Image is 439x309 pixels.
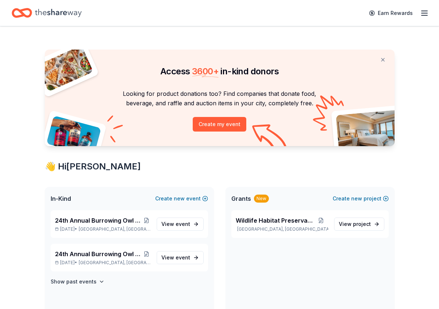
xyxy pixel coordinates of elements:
span: event [176,221,190,227]
span: new [351,194,362,203]
a: View event [157,251,204,264]
span: 24th Annual Burrowing Owl Festival and on-line auction [55,250,143,258]
a: Earn Rewards [365,7,417,20]
span: View [339,220,371,228]
p: [GEOGRAPHIC_DATA], [GEOGRAPHIC_DATA] [236,226,328,232]
a: View event [157,218,204,231]
span: project [353,221,371,227]
a: Home [12,4,82,21]
span: [GEOGRAPHIC_DATA], [GEOGRAPHIC_DATA] [79,260,150,266]
div: 👋 Hi [PERSON_NAME] [45,161,395,172]
img: Curvy arrow [252,124,289,152]
p: [DATE] • [55,226,151,232]
div: New [254,195,269,203]
p: Looking for product donations too? Find companies that donate food, beverage, and raffle and auct... [54,89,386,108]
span: Grants [231,194,251,203]
span: Access in-kind donors [160,66,279,77]
h4: Show past events [51,277,97,286]
button: Createnewproject [333,194,389,203]
a: View project [334,218,384,231]
span: View [161,220,190,228]
img: Pizza [36,45,93,92]
span: new [174,194,185,203]
button: Show past events [51,277,105,286]
span: In-Kind [51,194,71,203]
span: View [161,253,190,262]
button: Createnewevent [155,194,208,203]
span: event [176,254,190,261]
span: 3600 + [192,66,219,77]
button: Create my event [193,117,246,132]
span: 24th Annual Burrowing Owl Festival and on-line auction [55,216,143,225]
span: Wildlife Habitat Preservation [236,216,314,225]
span: [GEOGRAPHIC_DATA], [GEOGRAPHIC_DATA] [79,226,150,232]
p: [DATE] • [55,260,151,266]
